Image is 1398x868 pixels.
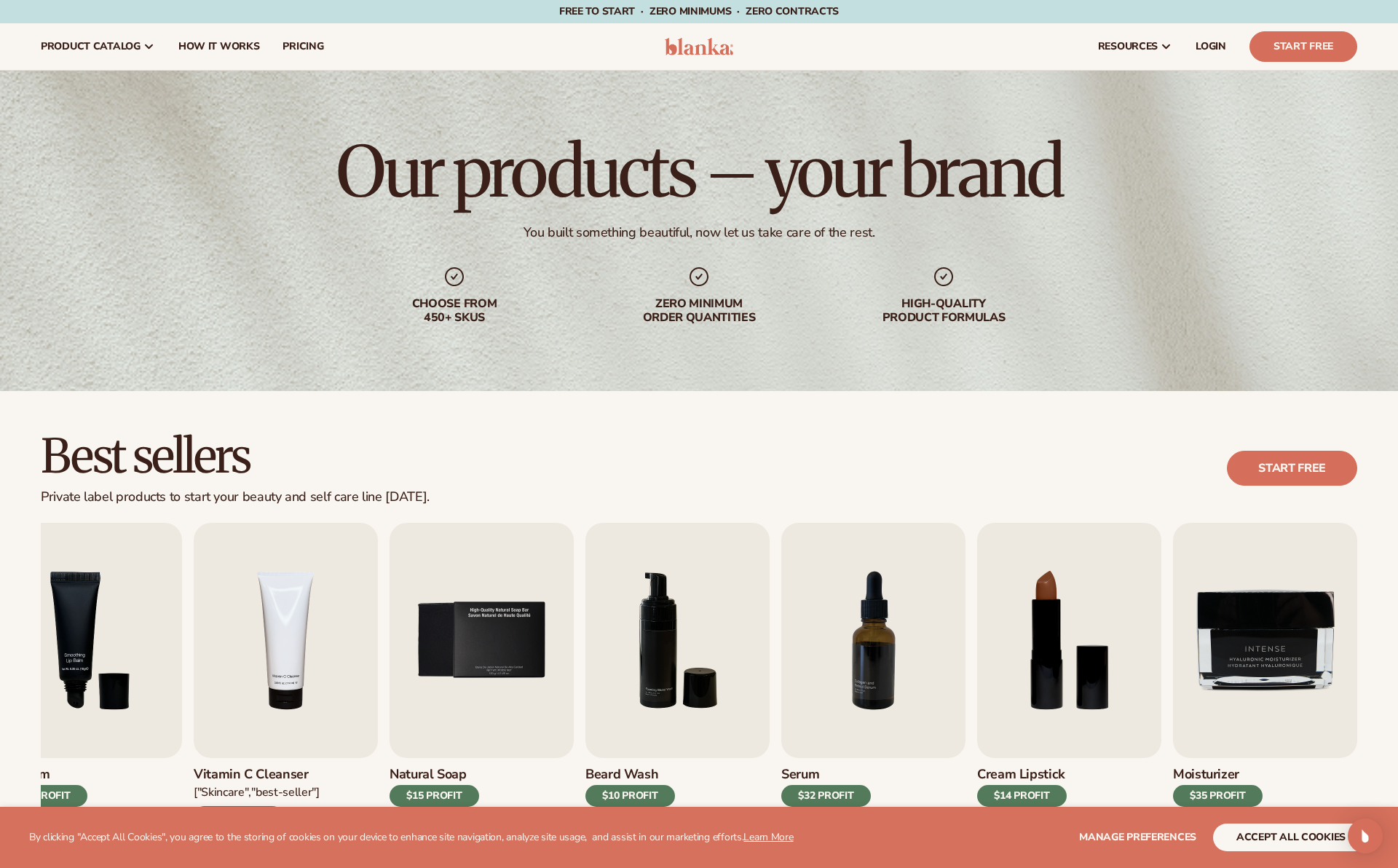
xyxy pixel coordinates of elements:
a: product catalog [29,23,167,70]
div: You built something beautiful, now let us take care of the rest. [524,224,875,241]
span: Free to start · ZERO minimums · ZERO contracts [559,4,839,18]
a: 4 / 9 [194,523,378,828]
a: 9 / 9 [1173,523,1357,828]
span: resources [1098,41,1158,52]
p: By clicking "Accept All Cookies", you agree to the storing of cookies on your device to enhance s... [29,832,794,844]
div: Private label products to start your beauty and self care line [DATE]. [41,489,430,505]
div: ["Skincare","Best-seller"] [194,785,320,800]
div: High-quality product formulas [850,297,1037,325]
span: How It Works [178,41,260,52]
span: LOGIN [1196,41,1226,52]
a: Learn More [743,830,793,844]
button: Manage preferences [1079,824,1196,851]
h3: Vitamin C Cleanser [194,767,320,783]
h3: Moisturizer [1173,767,1263,783]
div: $10 PROFIT [585,785,675,807]
h1: Our products – your brand [336,137,1062,207]
a: resources [1086,23,1184,70]
h3: Natural Soap [390,767,479,783]
h3: Beard Wash [585,767,675,783]
div: Zero minimum order quantities [606,297,792,325]
a: How It Works [167,23,272,70]
div: $32 PROFIT [781,785,871,807]
button: accept all cookies [1213,824,1369,851]
h3: Serum [781,767,871,783]
a: 6 / 9 [585,523,770,828]
a: pricing [271,23,335,70]
a: 7 / 9 [781,523,965,828]
div: Open Intercom Messenger [1348,818,1383,853]
a: 5 / 9 [390,523,574,828]
div: $35 PROFIT [1173,785,1263,807]
span: pricing [283,41,323,52]
div: $15 PROFIT [390,785,479,807]
div: Choose from 450+ Skus [361,297,548,325]
h2: Best sellers [41,432,430,481]
h3: Cream Lipstick [977,767,1067,783]
div: $14 PROFIT [977,785,1067,807]
a: 8 / 9 [977,523,1161,828]
a: Start free [1227,451,1357,486]
span: Manage preferences [1079,830,1196,844]
img: logo [665,38,734,55]
a: LOGIN [1184,23,1238,70]
span: product catalog [41,41,141,52]
a: Start Free [1249,31,1357,62]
